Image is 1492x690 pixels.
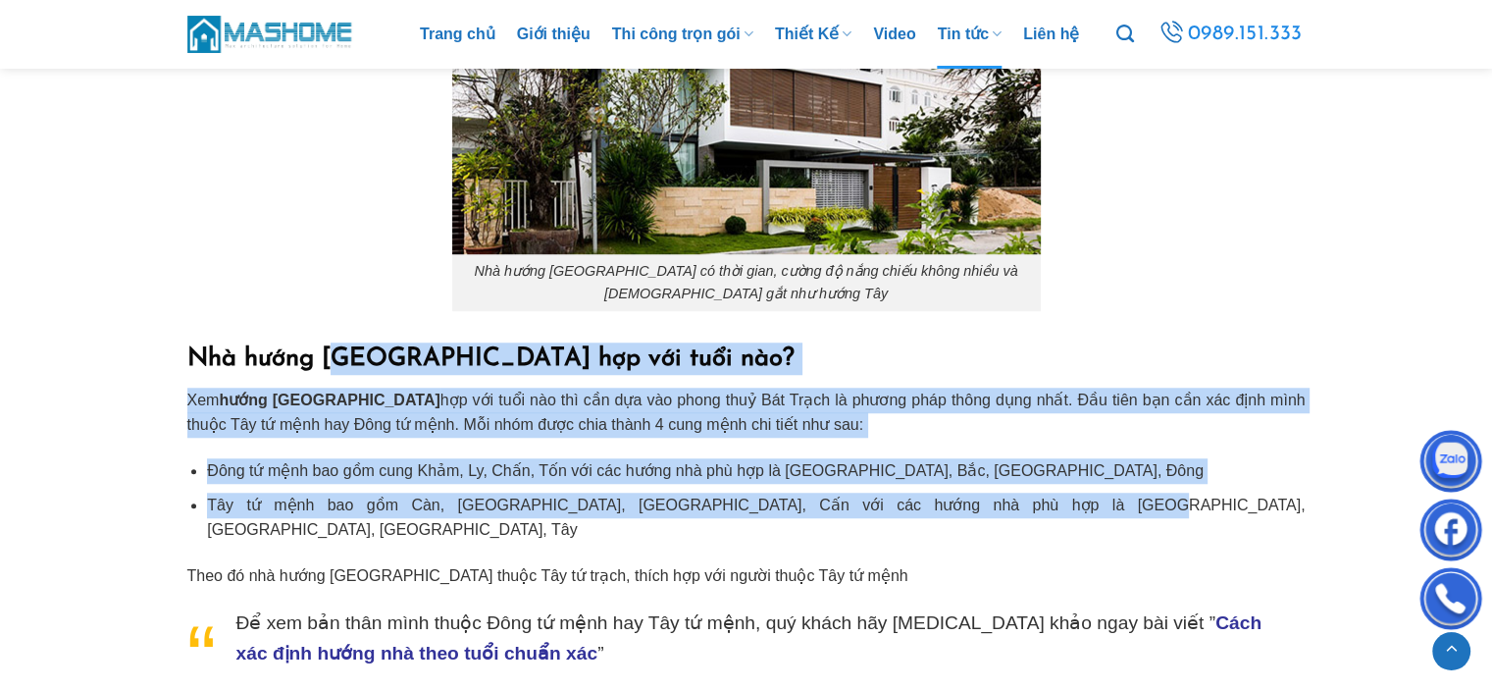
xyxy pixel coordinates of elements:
a: 0989.151.333 [1156,17,1306,52]
img: Zalo [1421,435,1480,494]
img: Phone [1421,572,1480,631]
figcaption: Nhà hướng [GEOGRAPHIC_DATA] có thời gian, cường độ nắng chiếu không nhiều và [DEMOGRAPHIC_DATA] g... [452,254,1041,311]
p: Để xem bản thân mình thuộc Đông tứ mệnh hay Tây tứ mệnh, quý khách hãy [MEDICAL_DATA] khảo ngay b... [236,609,1291,668]
img: Facebook [1421,504,1480,562]
p: Theo đó nhà hướng [GEOGRAPHIC_DATA] thuộc Tây tứ trạch, thích hợp với người thuộc Tây tứ mệnh [187,563,1306,589]
strong: hướng [GEOGRAPHIC_DATA] [219,392,439,408]
li: Tây tứ mệnh bao gồm Càn, [GEOGRAPHIC_DATA], [GEOGRAPHIC_DATA], Cấn với các hướng nhà phù hợp là [... [207,493,1305,543]
strong: Nhà hướng [GEOGRAPHIC_DATA] hợp với tuổi nào? [187,346,795,371]
img: MasHome – Tổng Thầu Thiết Kế Và Xây Nhà Trọn Gói [187,13,354,55]
li: Đông tứ mệnh bao gồm cung Khảm, Ly, Chấn, Tốn với các hướng nhà phù hợp là [GEOGRAPHIC_DATA], Bắc... [207,458,1305,484]
a: Tìm kiếm [1116,14,1134,55]
p: Xem hợp với tuổi nào thì cần dựa vào phong thuỷ Bát Trạch là phương pháp thông dụng nhất. Đầu tiê... [187,388,1306,438]
a: Lên đầu trang [1432,632,1470,670]
span: 0989.151.333 [1188,18,1303,51]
